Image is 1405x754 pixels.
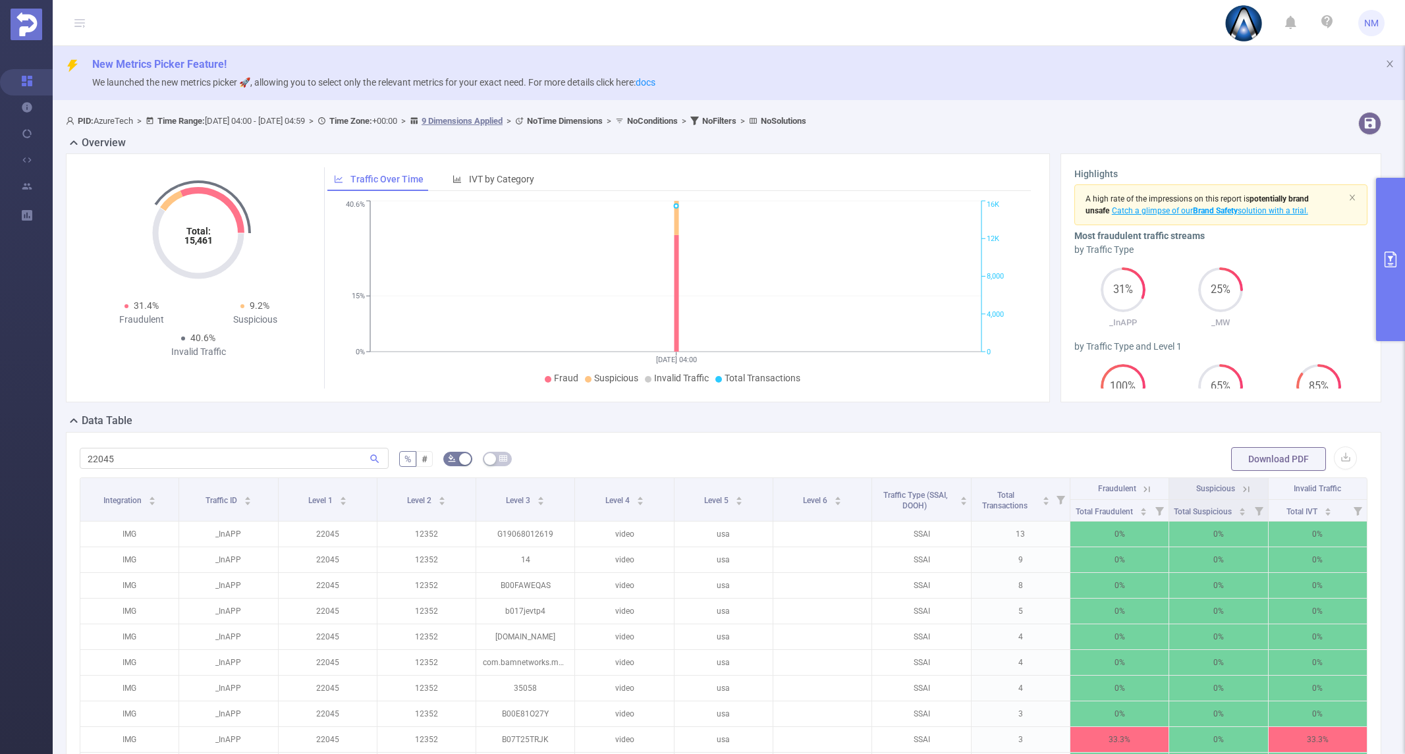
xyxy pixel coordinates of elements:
[1364,10,1379,36] span: NM
[279,522,377,547] p: 22045
[1239,510,1246,514] i: icon: caret-down
[377,522,476,547] p: 12352
[66,116,806,126] span: AzureTech [DATE] 04:00 - [DATE] 04:59 +00:00
[575,676,673,701] p: video
[1070,573,1169,598] p: 0%
[305,116,317,126] span: >
[422,454,427,464] span: #
[1042,500,1049,504] i: icon: caret-down
[157,116,205,126] b: Time Range:
[179,599,277,624] p: _InAPP
[1269,547,1367,572] p: 0%
[80,522,179,547] p: IMG
[1074,316,1172,329] p: _InAPP
[972,650,1070,675] p: 4
[1196,484,1235,493] span: Suspicious
[761,116,806,126] b: No Solutions
[575,650,673,675] p: video
[1348,500,1367,521] i: Filter menu
[1269,676,1367,701] p: 0%
[279,650,377,675] p: 22045
[80,650,179,675] p: IMG
[960,500,967,504] i: icon: caret-down
[352,292,365,301] tspan: 15%
[133,116,146,126] span: >
[407,496,433,505] span: Level 2
[279,727,377,752] p: 22045
[654,373,709,383] span: Invalid Traffic
[537,500,545,504] i: icon: caret-down
[1294,484,1341,493] span: Invalid Traffic
[987,310,1004,319] tspan: 4,000
[1250,500,1268,521] i: Filter menu
[972,547,1070,572] p: 9
[377,599,476,624] p: 12352
[1042,495,1050,502] div: Sort
[334,175,343,184] i: icon: line-chart
[575,547,673,572] p: video
[575,522,673,547] p: video
[675,522,773,547] p: usa
[725,373,800,383] span: Total Transactions
[987,273,1004,281] tspan: 8,000
[1169,547,1267,572] p: 0%
[148,495,156,502] div: Sort
[356,348,365,356] tspan: 0%
[179,676,277,701] p: _InAPP
[1070,599,1169,624] p: 0%
[1325,510,1332,514] i: icon: caret-down
[82,413,132,429] h2: Data Table
[1231,447,1326,471] button: Download PDF
[835,500,842,504] i: icon: caret-down
[1198,381,1243,392] span: 65%
[1101,381,1145,392] span: 100%
[476,676,574,701] p: 35058
[1324,506,1332,514] div: Sort
[1086,194,1242,203] span: A high rate of the impressions on this report
[1169,599,1267,624] p: 0%
[404,454,411,464] span: %
[179,624,277,649] p: _InAPP
[1385,57,1394,71] button: icon: close
[438,495,446,502] div: Sort
[1140,506,1147,510] i: icon: caret-up
[675,573,773,598] p: usa
[476,599,574,624] p: b017jevtp4
[675,624,773,649] p: usa
[476,701,574,726] p: B00E81O27Y
[527,116,603,126] b: No Time Dimensions
[1193,206,1238,215] b: Brand Safety
[244,495,252,502] div: Sort
[377,701,476,726] p: 12352
[537,495,545,498] i: icon: caret-up
[872,650,970,675] p: SSAI
[80,701,179,726] p: IMG
[80,676,179,701] p: IMG
[675,650,773,675] p: usa
[438,495,445,498] i: icon: caret-up
[1169,727,1267,752] p: 0%
[469,174,534,184] span: IVT by Category
[279,573,377,598] p: 22045
[1074,243,1367,257] div: by Traffic Type
[397,116,410,126] span: >
[80,727,179,752] p: IMG
[675,701,773,726] p: usa
[575,599,673,624] p: video
[1169,676,1267,701] p: 0%
[66,117,78,125] i: icon: user
[603,116,615,126] span: >
[1269,573,1367,598] p: 0%
[972,573,1070,598] p: 8
[675,676,773,701] p: usa
[987,348,991,356] tspan: 0
[1074,167,1367,181] h3: Highlights
[627,116,678,126] b: No Conditions
[636,77,655,88] a: docs
[1101,284,1145,295] span: 31%
[279,676,377,701] p: 22045
[244,500,251,504] i: icon: caret-down
[835,495,842,498] i: icon: caret-up
[872,599,970,624] p: SSAI
[1070,650,1169,675] p: 0%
